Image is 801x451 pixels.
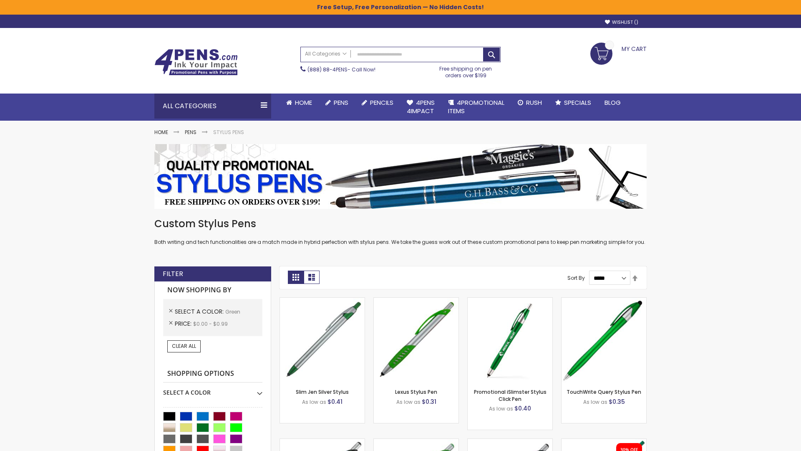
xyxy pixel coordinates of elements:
[431,62,501,79] div: Free shipping on pen orders over $199
[562,298,646,383] img: TouchWrite Query Stylus Pen-Green
[609,398,625,406] span: $0.35
[154,144,647,209] img: Stylus Pens
[280,297,365,304] a: Slim Jen Silver Stylus-Green
[549,94,598,112] a: Specials
[407,98,435,115] span: 4Pens 4impact
[583,398,607,405] span: As low as
[163,281,262,299] strong: Now Shopping by
[280,438,365,446] a: Boston Stylus Pen-Green
[514,404,531,413] span: $0.40
[422,398,436,406] span: $0.31
[301,47,351,61] a: All Categories
[307,66,375,73] span: - Call Now!
[374,297,458,304] a: Lexus Stylus Pen-Green
[154,217,647,231] h1: Custom Stylus Pens
[370,98,393,107] span: Pencils
[163,365,262,383] strong: Shopping Options
[396,398,421,405] span: As low as
[489,405,513,412] span: As low as
[562,438,646,446] a: iSlimster II - Full Color-Green
[280,94,319,112] a: Home
[567,274,585,281] label: Sort By
[307,66,348,73] a: (888) 88-4PENS
[448,98,504,115] span: 4PROMOTIONAL ITEMS
[163,269,183,279] strong: Filter
[605,98,621,107] span: Blog
[185,129,196,136] a: Pens
[319,94,355,112] a: Pens
[395,388,437,395] a: Lexus Stylus Pen
[355,94,400,112] a: Pencils
[154,49,238,76] img: 4Pens Custom Pens and Promotional Products
[288,271,304,284] strong: Grid
[468,438,552,446] a: Lexus Metallic Stylus Pen-Green
[154,94,271,119] div: All Categories
[213,129,244,136] strong: Stylus Pens
[468,297,552,304] a: Promotional iSlimster Stylus Click Pen-Green
[302,398,326,405] span: As low as
[154,129,168,136] a: Home
[374,438,458,446] a: Boston Silver Stylus Pen-Green
[296,388,349,395] a: Slim Jen Silver Stylus
[327,398,343,406] span: $0.41
[374,298,458,383] img: Lexus Stylus Pen-Green
[167,340,201,352] a: Clear All
[441,94,511,121] a: 4PROMOTIONALITEMS
[295,98,312,107] span: Home
[562,297,646,304] a: TouchWrite Query Stylus Pen-Green
[564,98,591,107] span: Specials
[598,94,627,112] a: Blog
[511,94,549,112] a: Rush
[468,298,552,383] img: Promotional iSlimster Stylus Click Pen-Green
[567,388,641,395] a: TouchWrite Query Stylus Pen
[154,217,647,246] div: Both writing and tech functionalities are a match made in hybrid perfection with stylus pens. We ...
[225,308,240,315] span: Green
[474,388,547,402] a: Promotional iSlimster Stylus Click Pen
[175,319,193,328] span: Price
[172,342,196,350] span: Clear All
[305,51,347,57] span: All Categories
[193,320,228,327] span: $0.00 - $0.99
[605,19,638,25] a: Wishlist
[334,98,348,107] span: Pens
[400,94,441,121] a: 4Pens4impact
[163,383,262,397] div: Select A Color
[280,298,365,383] img: Slim Jen Silver Stylus-Green
[526,98,542,107] span: Rush
[175,307,225,316] span: Select A Color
